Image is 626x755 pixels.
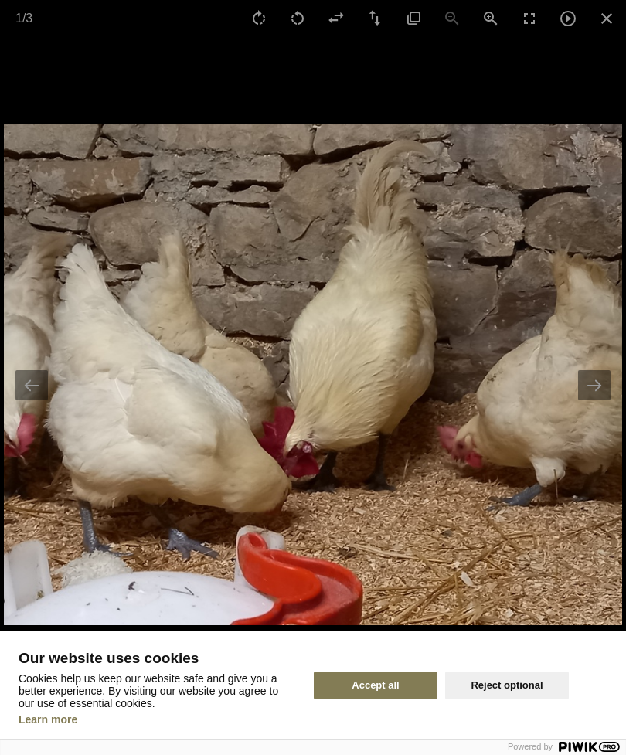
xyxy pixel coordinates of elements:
p: Cookies help us keep our website safe and give you a better experience. By visiting our website y... [19,672,295,709]
button: Accept all [314,672,437,699]
img: Le bresse de gauloise hatching eggs - 1/3 [4,124,622,625]
span: Powered by [508,742,553,751]
span: 1 [15,12,22,25]
span: 3 [26,12,32,25]
button: Next slide [578,370,611,400]
a: Learn more [19,713,77,726]
span: Our website uses cookies [19,651,295,666]
button: Reject optional [445,672,569,699]
button: Previous slide [15,370,48,400]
